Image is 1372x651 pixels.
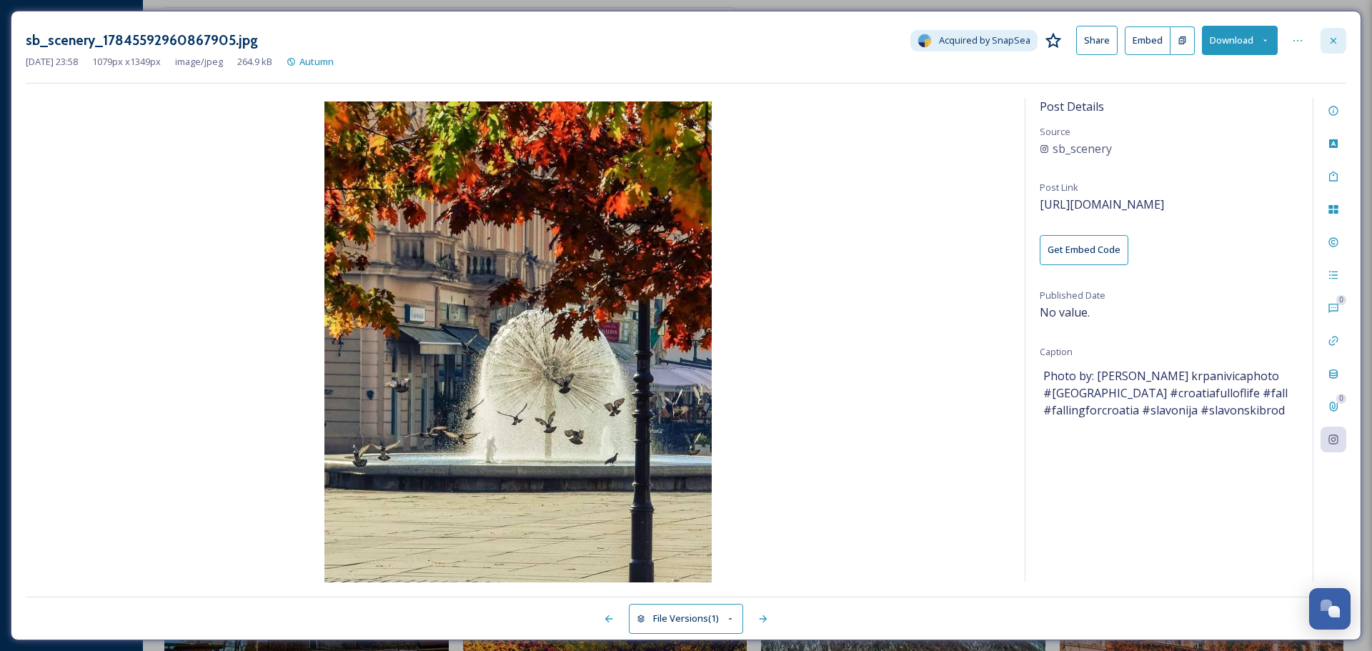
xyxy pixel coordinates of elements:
[939,34,1030,47] span: Acquired by SnapSea
[1040,235,1128,264] button: Get Embed Code
[1076,26,1118,55] button: Share
[1043,367,1295,419] span: Photo by: [PERSON_NAME] krpanivicaphoto #[GEOGRAPHIC_DATA] #croatiafulloflife #fall #fallingforcr...
[1040,345,1073,358] span: Caption
[299,55,334,68] span: Autumn
[1040,304,1090,320] span: No value.
[1040,181,1078,194] span: Post Link
[1053,140,1112,157] span: sb_scenery
[175,55,223,69] span: image/jpeg
[26,55,78,69] span: [DATE] 23:58
[1040,197,1164,212] span: [URL][DOMAIN_NAME]
[237,55,272,69] span: 264.9 kB
[1040,99,1104,114] span: Post Details
[26,101,1010,585] img: 1KPNr99-Fg9LOGyUR1t3RnPKQMsUtYakN.jpg
[1202,26,1278,55] button: Download
[1125,26,1170,55] button: Embed
[918,34,932,48] img: snapsea-logo.png
[1040,140,1298,157] a: sb_scenery
[1336,394,1346,404] div: 0
[26,30,258,51] h3: sb_scenery_17845592960867905.jpg
[92,55,161,69] span: 1079 px x 1349 px
[1336,295,1346,305] div: 0
[1309,588,1351,630] button: Open Chat
[1040,199,1164,212] a: [URL][DOMAIN_NAME]
[629,604,743,633] button: File Versions(1)
[1040,125,1070,138] span: Source
[1040,289,1105,302] span: Published Date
